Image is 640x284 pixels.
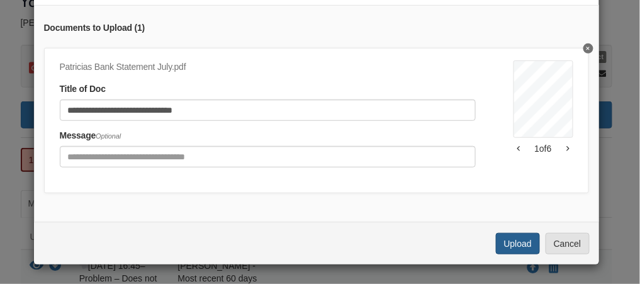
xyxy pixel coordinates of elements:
[60,146,476,168] input: Include any comments on this document
[546,233,590,254] button: Cancel
[60,129,121,143] label: Message
[514,142,573,155] div: 1 of 6
[496,233,540,254] button: Upload
[60,60,476,74] div: Patricias Bank Statement July.pdf
[44,21,589,35] div: Documents to Upload ( 1 )
[60,82,106,96] label: Title of Doc
[96,132,121,140] span: Optional
[60,99,476,121] input: Document Title
[583,43,593,54] button: Delete Proof of funds Patricia checking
